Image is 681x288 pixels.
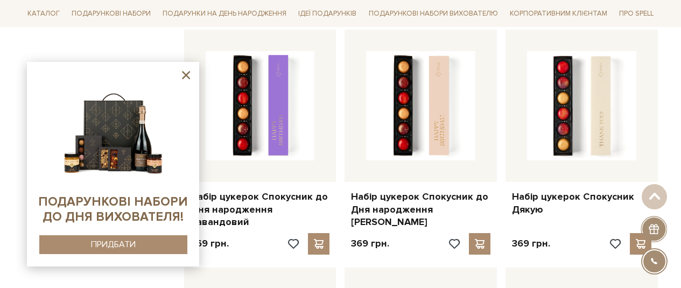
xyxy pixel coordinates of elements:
[351,191,490,228] a: Набір цукерок Спокусник до Дня народження [PERSON_NAME]
[512,191,651,216] a: Набір цукерок Спокусник Дякую
[512,237,550,250] p: 369 грн.
[506,4,612,23] a: Корпоративним клієнтам
[191,191,330,228] a: Набір цукерок Спокусник до Дня народження лавандовий
[158,5,291,22] a: Подарунки на День народження
[351,237,389,250] p: 369 грн.
[67,5,155,22] a: Подарункові набори
[191,237,229,250] p: 369 грн.
[294,5,361,22] a: Ідеї подарунків
[23,5,64,22] a: Каталог
[615,5,658,22] a: Про Spell
[364,4,502,23] a: Подарункові набори вихователю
